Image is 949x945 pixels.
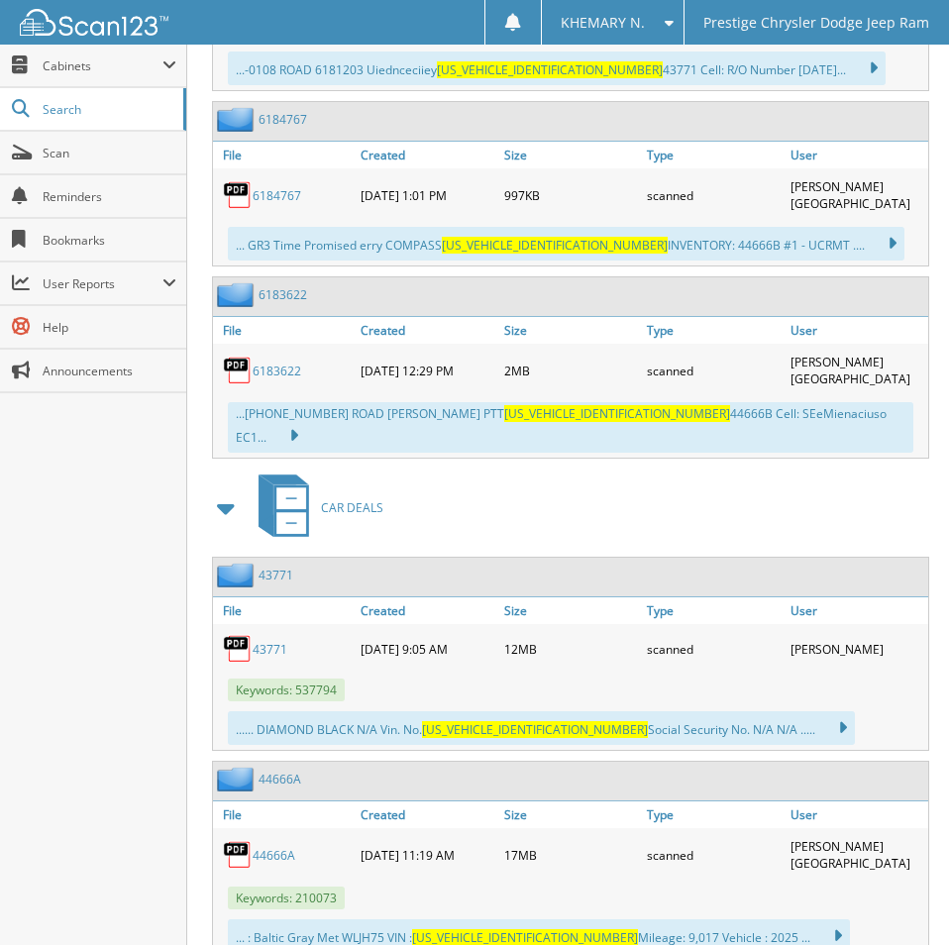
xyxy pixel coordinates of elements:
[437,61,663,78] span: [US_VEHICLE_IDENTIFICATION_NUMBER]
[356,801,498,828] a: Created
[850,850,949,945] iframe: Chat Widget
[499,349,642,392] div: 2MB
[223,356,253,385] img: PDF.png
[786,833,928,877] div: [PERSON_NAME][GEOGRAPHIC_DATA]
[786,173,928,217] div: [PERSON_NAME][GEOGRAPHIC_DATA]
[642,317,785,344] a: Type
[43,145,176,161] span: Scan
[422,721,648,738] span: [US_VEHICLE_IDENTIFICATION_NUMBER]
[43,57,162,74] span: Cabinets
[20,9,168,36] img: scan123-logo-white.svg
[786,801,928,828] a: User
[228,52,886,85] div: ...-0108 ROAD 6181203 Uiednceciiey 43771 Cell: R/O Number [DATE]...
[247,469,383,547] a: CAR DEALS
[217,107,259,132] img: folder2.png
[213,142,356,168] a: File
[253,187,301,204] a: 6184767
[321,499,383,516] span: CAR DEALS
[786,349,928,392] div: [PERSON_NAME][GEOGRAPHIC_DATA]
[356,173,498,217] div: [DATE] 1:01 PM
[504,405,730,422] span: [US_VEHICLE_IDENTIFICATION_NUMBER]
[703,17,929,29] span: Prestige Chrysler Dodge Jeep Ram
[642,597,785,624] a: Type
[642,833,785,877] div: scanned
[43,101,173,118] span: Search
[442,237,668,254] span: [US_VEHICLE_IDENTIFICATION_NUMBER]
[259,567,293,583] a: 43771
[228,402,913,453] div: ...[PHONE_NUMBER] ROAD [PERSON_NAME] PTT 44666B Cell: SEeMienaciuso EC1...
[213,317,356,344] a: File
[642,142,785,168] a: Type
[259,111,307,128] a: 6184767
[786,142,928,168] a: User
[43,275,162,292] span: User Reports
[217,767,259,791] img: folder2.png
[223,634,253,664] img: PDF.png
[259,771,301,787] a: 44666A
[228,227,904,261] div: ... GR3 Time Promised erry COMPASS INVENTORY: 44666B #1 - UCRMT ....
[499,173,642,217] div: 997KB
[561,17,645,29] span: KHEMARY N.
[499,629,642,669] div: 12MB
[223,840,253,870] img: PDF.png
[642,801,785,828] a: Type
[217,563,259,587] img: folder2.png
[217,282,259,307] img: folder2.png
[253,641,287,658] a: 43771
[213,801,356,828] a: File
[356,349,498,392] div: [DATE] 12:29 PM
[253,363,301,379] a: 6183622
[356,142,498,168] a: Created
[642,629,785,669] div: scanned
[786,629,928,669] div: [PERSON_NAME]
[228,679,345,701] span: Keywords: 537794
[43,232,176,249] span: Bookmarks
[642,173,785,217] div: scanned
[228,887,345,909] span: Keywords: 210073
[642,349,785,392] div: scanned
[213,597,356,624] a: File
[356,833,498,877] div: [DATE] 11:19 AM
[253,847,295,864] a: 44666A
[43,319,176,336] span: Help
[499,317,642,344] a: Size
[43,188,176,205] span: Reminders
[259,286,307,303] a: 6183622
[223,180,253,210] img: PDF.png
[786,317,928,344] a: User
[228,711,855,745] div: ...... DIAMOND BLACK N/A Vin. No. Social Security No. N/A N/A .....
[499,142,642,168] a: Size
[499,801,642,828] a: Size
[786,597,928,624] a: User
[43,363,176,379] span: Announcements
[499,833,642,877] div: 17MB
[356,597,498,624] a: Created
[356,629,498,669] div: [DATE] 9:05 AM
[356,317,498,344] a: Created
[499,597,642,624] a: Size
